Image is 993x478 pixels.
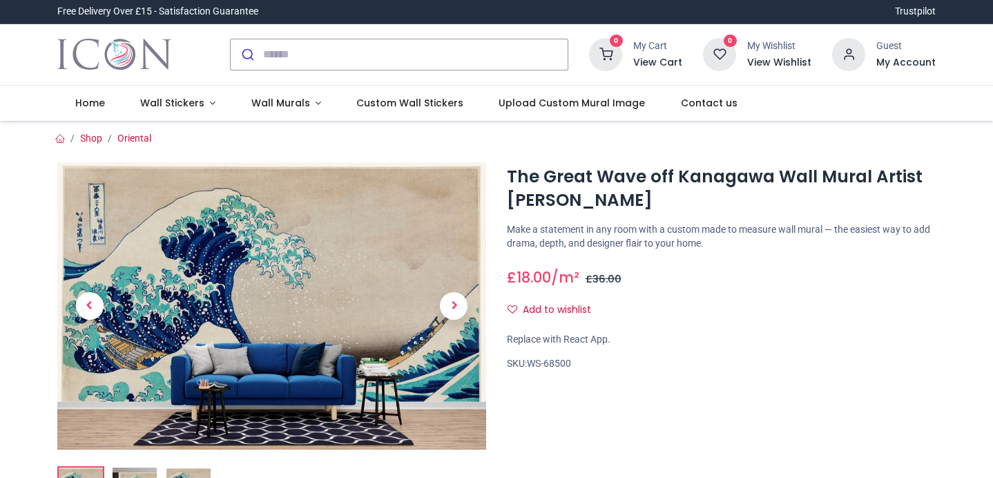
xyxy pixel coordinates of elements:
h1: The Great Wave off Kanagawa Wall Mural Artist [PERSON_NAME] [507,165,936,213]
a: View Cart [633,56,682,70]
a: Wall Stickers [122,86,233,122]
span: Next [440,292,467,320]
button: Add to wishlistAdd to wishlist [507,298,603,322]
span: 18.00 [517,267,551,287]
span: Wall Murals [251,96,310,110]
span: £ [507,267,551,287]
i: Add to wishlist [508,305,517,314]
img: The Great Wave off Kanagawa Wall Mural Artist Katsushika Hokusai [57,162,486,450]
a: View Wishlist [747,56,811,70]
img: Icon Wall Stickers [57,35,171,74]
a: Previous [57,205,122,406]
a: 0 [589,48,622,59]
span: Wall Stickers [140,96,204,110]
div: SKU: [507,357,936,371]
span: Contact us [681,96,737,110]
div: My Wishlist [747,39,811,53]
p: Make a statement in any room with a custom made to measure wall mural — the easiest way to add dr... [507,223,936,250]
span: WS-68500 [527,358,571,369]
a: Logo of Icon Wall Stickers [57,35,171,74]
span: Upload Custom Mural Image [499,96,645,110]
sup: 0 [724,35,737,48]
a: Shop [80,133,102,144]
sup: 0 [610,35,623,48]
span: Custom Wall Stickers [356,96,463,110]
div: Guest [876,39,936,53]
div: Replace with React App. [507,333,936,347]
a: Next [422,205,486,406]
span: Previous [76,292,104,320]
span: /m² [551,267,579,287]
a: Trustpilot [895,5,936,19]
a: Wall Murals [233,86,339,122]
span: 36.00 [592,272,621,286]
a: 0 [703,48,736,59]
span: Home [75,96,105,110]
span: £ [586,272,621,286]
button: Submit [231,39,263,70]
a: Oriental [117,133,151,144]
div: Free Delivery Over £15 - Satisfaction Guarantee [57,5,258,19]
div: My Cart [633,39,682,53]
a: My Account [876,56,936,70]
